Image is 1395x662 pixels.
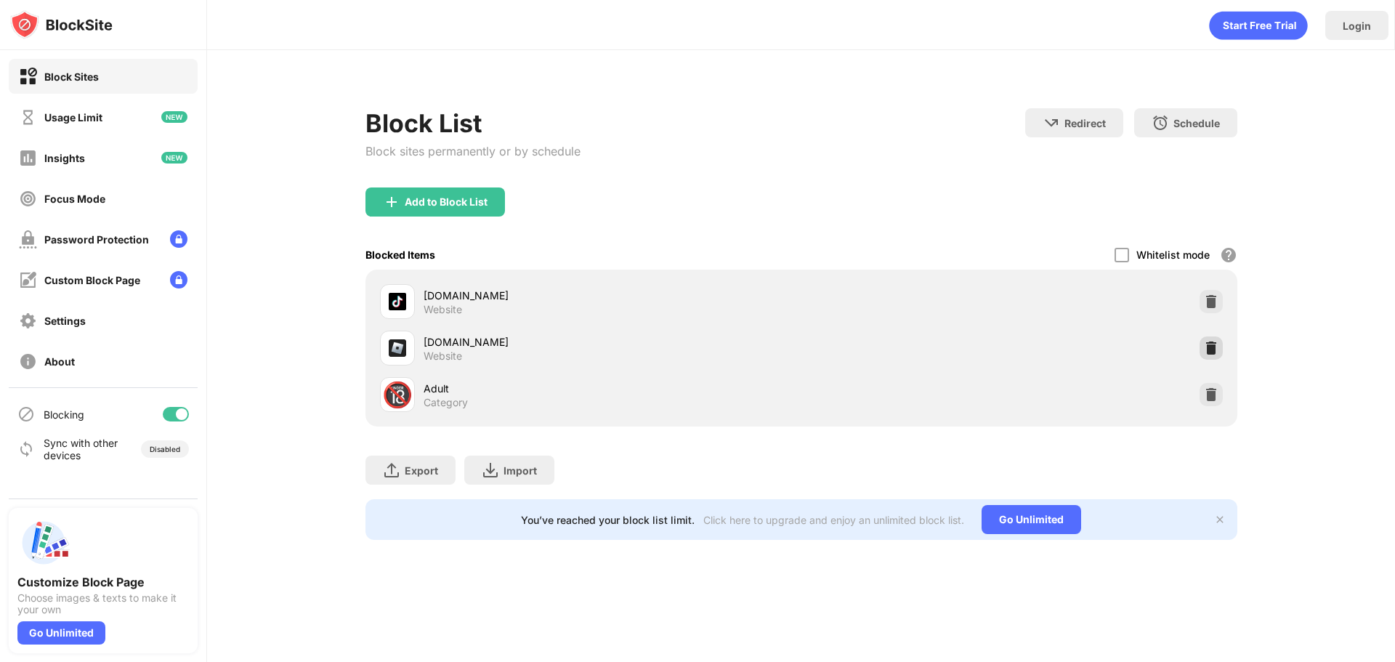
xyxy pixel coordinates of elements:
img: about-off.svg [19,352,37,371]
img: x-button.svg [1214,514,1226,525]
div: [DOMAIN_NAME] [424,288,801,303]
div: Redirect [1064,117,1106,129]
div: Whitelist mode [1136,249,1210,261]
img: customize-block-page-off.svg [19,271,37,289]
img: push-custom-page.svg [17,517,70,569]
div: Import [504,464,537,477]
div: Add to Block List [405,196,488,208]
img: focus-off.svg [19,190,37,208]
img: sync-icon.svg [17,440,35,458]
div: Usage Limit [44,111,102,124]
img: new-icon.svg [161,111,187,123]
img: logo-blocksite.svg [10,10,113,39]
div: Block List [365,108,581,138]
div: Focus Mode [44,193,105,205]
div: animation [1209,11,1308,40]
div: Adult [424,381,801,396]
div: Password Protection [44,233,149,246]
div: Go Unlimited [17,621,105,645]
div: Choose images & texts to make it your own [17,592,189,615]
img: lock-menu.svg [170,271,187,288]
div: Custom Block Page [44,274,140,286]
div: Sync with other devices [44,437,118,461]
img: time-usage-off.svg [19,108,37,126]
div: Click here to upgrade and enjoy an unlimited block list. [703,514,964,526]
div: 🔞 [382,380,413,410]
img: lock-menu.svg [170,230,187,248]
div: Disabled [150,445,180,453]
div: Block sites permanently or by schedule [365,144,581,158]
div: Blocked Items [365,249,435,261]
img: favicons [389,293,406,310]
div: Customize Block Page [17,575,189,589]
div: Schedule [1173,117,1220,129]
div: Block Sites [44,70,99,83]
div: You’ve reached your block list limit. [521,514,695,526]
img: password-protection-off.svg [19,230,37,249]
div: Settings [44,315,86,327]
div: Login [1343,20,1371,32]
img: favicons [389,339,406,357]
div: Website [424,350,462,363]
div: Export [405,464,438,477]
div: Blocking [44,408,84,421]
div: Category [424,396,468,409]
div: [DOMAIN_NAME] [424,334,801,350]
img: new-icon.svg [161,152,187,164]
img: block-on.svg [19,68,37,86]
img: insights-off.svg [19,149,37,167]
img: blocking-icon.svg [17,405,35,423]
img: settings-off.svg [19,312,37,330]
div: Go Unlimited [982,505,1081,534]
div: Website [424,303,462,316]
div: About [44,355,75,368]
div: Insights [44,152,85,164]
